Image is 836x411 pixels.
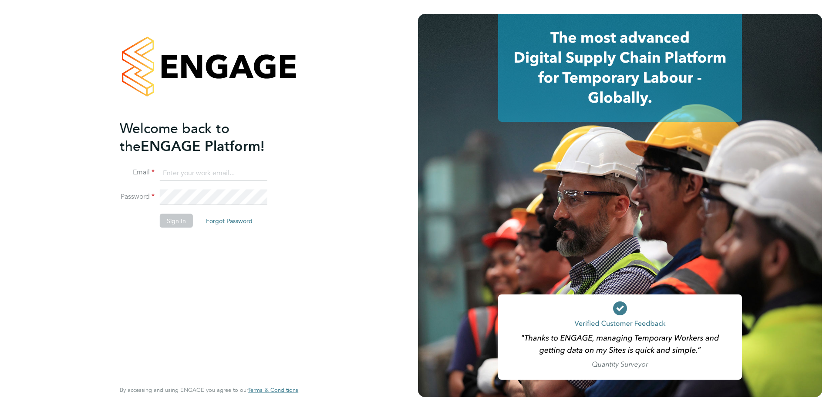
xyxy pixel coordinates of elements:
h2: ENGAGE Platform! [120,119,290,155]
input: Enter your work email... [160,165,267,181]
label: Password [120,192,155,201]
button: Sign In [160,214,193,228]
label: Email [120,168,155,177]
a: Terms & Conditions [248,387,298,394]
span: By accessing and using ENGAGE you agree to our [120,386,298,394]
button: Forgot Password [199,214,260,228]
span: Welcome back to the [120,120,229,154]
